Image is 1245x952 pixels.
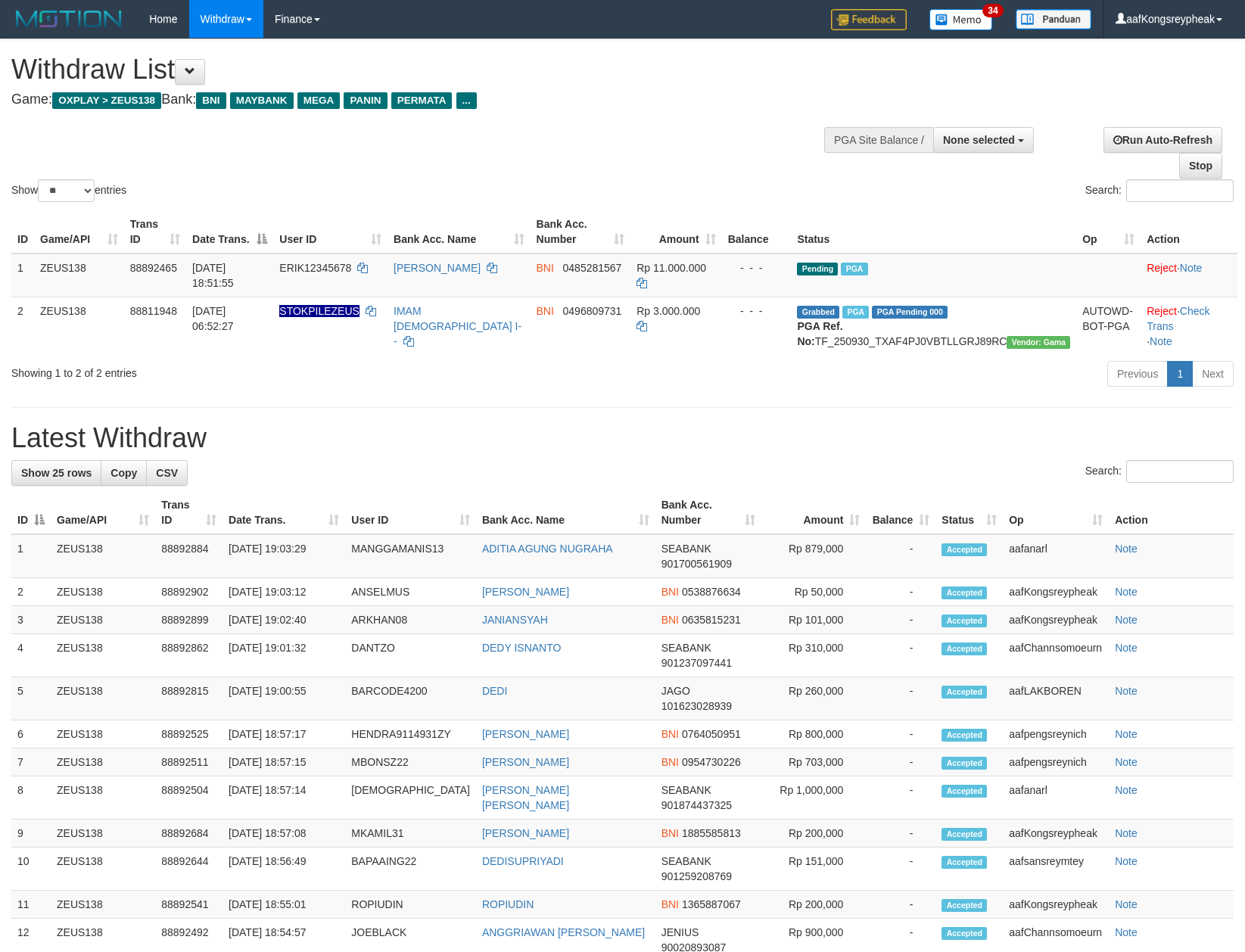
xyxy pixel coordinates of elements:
[223,848,345,891] td: [DATE] 18:56:49
[866,491,935,534] th: Balance: activate to sort column ascending
[761,848,866,891] td: Rp 151,000
[661,558,732,570] span: Copy 901700561909 to clipboard
[1103,127,1222,153] a: Run Auto-Refresh
[130,305,177,317] span: 88811948
[482,855,564,867] a: DEDISUPRIYADI
[196,92,226,109] span: BNI
[130,262,177,274] span: 88892465
[11,254,34,297] td: 1
[482,728,569,740] a: [PERSON_NAME]
[38,179,95,202] select: Showentries
[21,467,92,479] span: Show 25 rows
[155,534,223,578] td: 88892884
[761,891,866,919] td: Rp 200,000
[1150,335,1172,347] a: Note
[11,848,51,891] td: 10
[51,848,155,891] td: ZEUS138
[11,677,51,720] td: 5
[11,820,51,848] td: 9
[761,578,866,606] td: Rp 50,000
[223,820,345,848] td: [DATE] 18:57:08
[1141,254,1237,297] td: ·
[942,785,987,798] span: Accepted
[223,776,345,820] td: [DATE] 18:57:14
[1115,642,1138,654] a: Note
[155,720,223,748] td: 88892525
[661,642,711,654] span: SEABANK
[344,92,387,109] span: PANIN
[155,606,223,634] td: 88892899
[1076,297,1141,355] td: AUTOWD-BOT-PGA
[223,606,345,634] td: [DATE] 19:02:40
[761,677,866,720] td: Rp 260,000
[482,586,569,598] a: [PERSON_NAME]
[661,799,732,811] span: Copy 901874437325 to clipboard
[942,642,987,655] span: Accepted
[761,720,866,748] td: Rp 800,000
[1141,297,1237,355] td: · ·
[482,898,534,910] a: ROPIUDIN
[186,210,273,254] th: Date Trans.: activate to sort column descending
[537,262,554,274] span: BNI
[345,677,476,720] td: BARCODE4200
[52,92,161,109] span: OXPLAY > ZEUS138
[273,210,388,254] th: User ID: activate to sort column ascending
[230,92,294,109] span: MAYBANK
[942,757,987,770] span: Accepted
[866,578,935,606] td: -
[51,820,155,848] td: ZEUS138
[1016,9,1091,30] img: panduan.png
[722,210,792,254] th: Balance
[942,828,987,841] span: Accepted
[482,614,548,626] a: JANIANSYAH
[637,305,700,317] span: Rp 3.000.000
[630,210,721,254] th: Amount: activate to sort column ascending
[51,534,155,578] td: ZEUS138
[1003,634,1109,677] td: aafChannsomoeurn
[831,9,907,30] img: Feedback.jpg
[661,728,679,740] span: BNI
[563,305,622,317] span: Copy 0496809731 to clipboard
[11,748,51,776] td: 7
[11,92,815,107] h4: Game: Bank:
[1115,614,1138,626] a: Note
[661,657,732,669] span: Copy 901237097441 to clipboard
[1115,543,1138,555] a: Note
[866,677,935,720] td: -
[34,210,124,254] th: Game/API: activate to sort column ascending
[1085,179,1234,202] label: Search:
[11,720,51,748] td: 6
[51,578,155,606] td: ZEUS138
[942,856,987,869] span: Accepted
[155,776,223,820] td: 88892504
[682,898,741,910] span: Copy 1365887067 to clipboard
[11,491,51,534] th: ID: activate to sort column descending
[11,297,34,355] td: 2
[345,776,476,820] td: [DEMOGRAPHIC_DATA]
[345,606,476,634] td: ARKHAN08
[155,677,223,720] td: 88892815
[11,8,126,30] img: MOTION_logo.png
[797,306,839,319] span: Grabbed
[101,460,147,486] a: Copy
[1147,305,1177,317] a: Reject
[1003,606,1109,634] td: aafKongsreypheak
[482,685,507,697] a: DEDI
[1192,361,1234,387] a: Next
[791,297,1076,355] td: TF_250930_TXAF4PJ0VBTLLGRJ89RC
[661,784,711,796] span: SEABANK
[1115,756,1138,768] a: Note
[661,586,679,598] span: BNI
[1003,820,1109,848] td: aafKongsreypheak
[1003,848,1109,891] td: aafsansreymtey
[156,467,178,479] span: CSV
[223,677,345,720] td: [DATE] 19:00:55
[1007,336,1070,349] span: Vendor URL: https://trx31.1velocity.biz
[866,891,935,919] td: -
[682,586,741,598] span: Copy 0538876634 to clipboard
[866,748,935,776] td: -
[1115,784,1138,796] a: Note
[1179,153,1222,179] a: Stop
[661,898,679,910] span: BNI
[51,891,155,919] td: ZEUS138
